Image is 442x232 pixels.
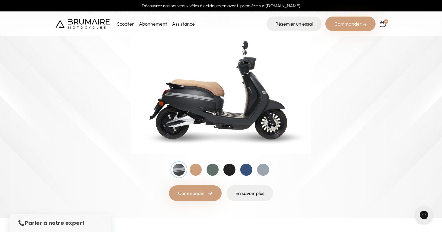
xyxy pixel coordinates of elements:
img: Brumaire Motocycles [56,19,110,29]
a: Réserver un essai [266,17,322,31]
a: Assistance [172,21,195,27]
img: right-arrow.png [208,191,213,195]
a: 6 [379,20,386,27]
a: En savoir plus [226,185,273,201]
a: Abonnement [139,21,167,27]
p: Scooter [117,20,134,27]
div: 6 [384,19,388,24]
img: Panier [379,20,386,27]
div: Commander [325,17,376,31]
img: right-arrow-2.png [363,23,367,26]
a: Commander [169,185,222,201]
iframe: Gorgias live chat messenger [412,204,436,226]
